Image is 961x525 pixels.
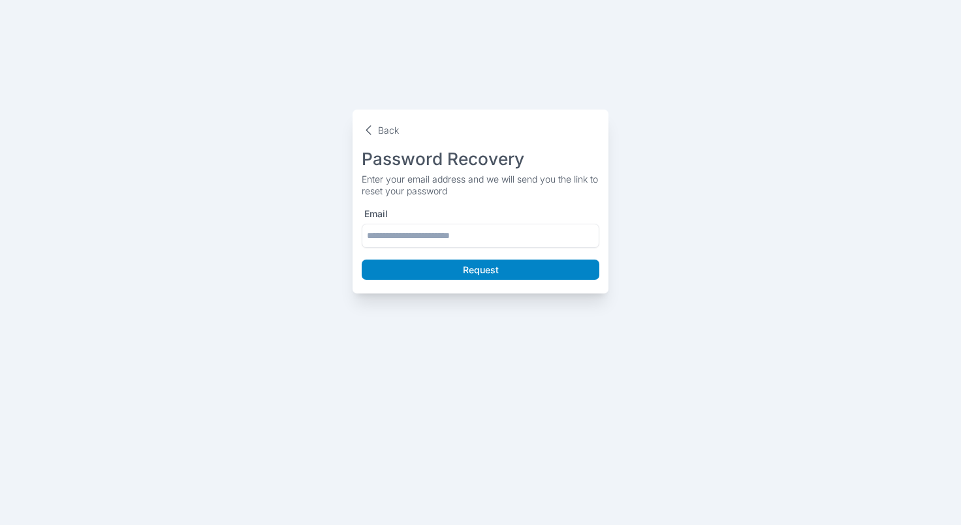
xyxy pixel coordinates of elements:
p: Enter your email address and we will send you the link to reset your password [362,173,599,196]
label: Email [364,208,388,220]
p: Back [378,125,399,136]
h1: Password Recovery [362,149,599,170]
button: Back [362,123,599,137]
button: Request [362,260,599,280]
